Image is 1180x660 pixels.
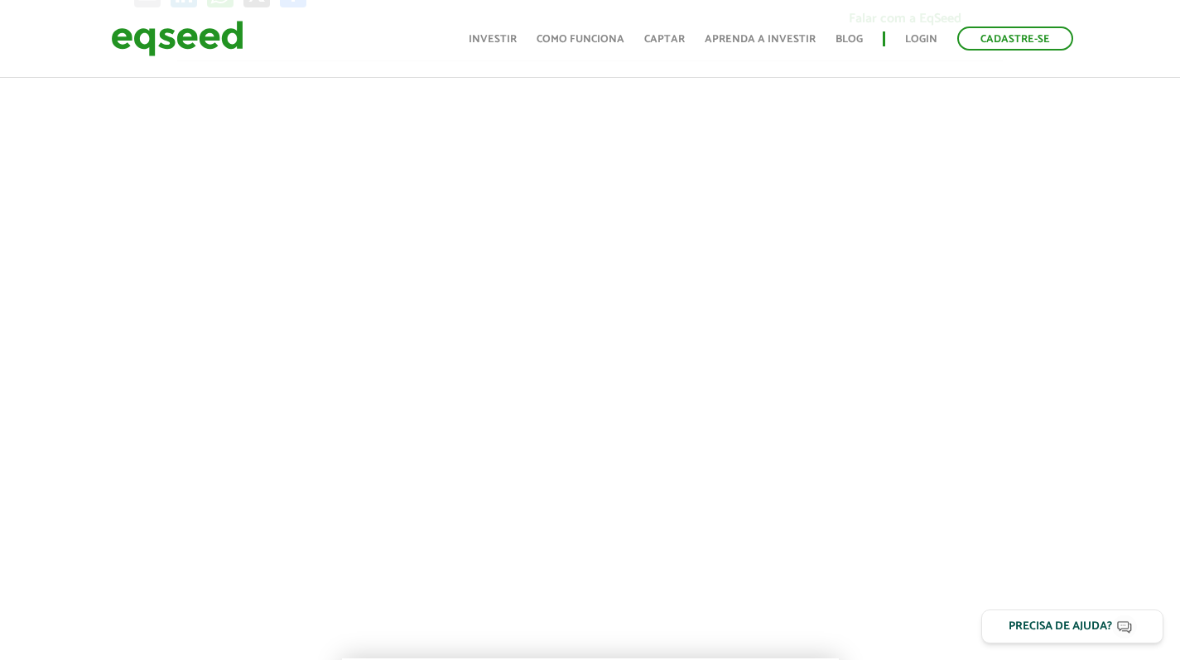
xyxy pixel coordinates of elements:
a: Cadastre-se [957,26,1073,51]
img: EqSeed [111,17,243,60]
a: Investir [469,34,517,45]
a: Captar [644,34,685,45]
a: Aprenda a investir [705,34,816,45]
iframe: Captação Lubs & EqSeed [118,94,1062,625]
a: Como funciona [537,34,624,45]
a: Login [905,34,937,45]
a: Blog [836,34,863,45]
